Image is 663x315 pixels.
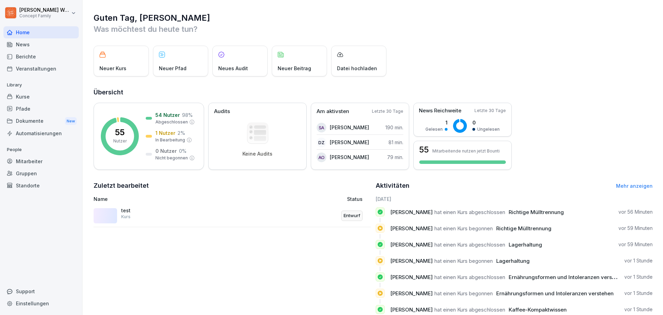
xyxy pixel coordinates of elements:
[121,214,131,220] p: Kurs
[65,117,77,125] div: New
[432,148,500,154] p: Mitarbeitende nutzen jetzt Bounti
[177,129,185,137] p: 2 %
[496,290,614,297] span: Ernährungsformen und Intoleranzen verstehen
[434,306,505,313] span: hat einen Kurs abgeschlossen
[94,24,653,35] p: Was möchtest du heute tun?
[330,139,369,146] p: [PERSON_NAME]
[419,146,429,154] h3: 55
[121,207,190,214] p: test
[3,38,79,50] a: News
[155,137,185,143] p: In Bearbeitung
[390,258,433,264] span: [PERSON_NAME]
[618,209,653,215] p: vor 56 Minuten
[344,212,360,219] p: Entwurf
[155,129,175,137] p: 1 Nutzer
[434,274,505,280] span: hat einen Kurs abgeschlossen
[3,91,79,103] div: Kurse
[3,297,79,309] a: Einstellungen
[616,183,653,189] a: Mehr anzeigen
[94,205,371,227] a: testKursEntwurf
[387,154,403,161] p: 79 min.
[94,12,653,24] h1: Guten Tag, [PERSON_NAME]
[624,257,653,264] p: vor 1 Stunde
[477,126,500,132] p: Ungelesen
[474,108,506,114] p: Letzte 30 Tage
[19,13,70,18] p: Concept Family
[419,107,461,115] p: News Reichweite
[434,209,505,215] span: hat einen Kurs abgeschlossen
[509,306,567,313] span: Kaffee-Kompaktwissen
[317,138,326,147] div: DZ
[3,144,79,155] p: People
[3,115,79,128] a: DokumenteNew
[3,155,79,167] a: Mitarbeiter
[182,111,193,119] p: 98 %
[509,241,542,248] span: Lagerhaltung
[3,26,79,38] a: Home
[155,155,188,161] p: Nicht begonnen
[19,7,70,13] p: [PERSON_NAME] Weichsel
[317,152,326,162] div: AO
[179,147,186,155] p: 0 %
[94,181,371,191] h2: Zuletzt bearbeitet
[624,290,653,297] p: vor 1 Stunde
[376,181,410,191] h2: Aktivitäten
[372,108,403,114] p: Letzte 30 Tage
[3,50,79,63] a: Berichte
[390,290,433,297] span: [PERSON_NAME]
[390,241,433,248] span: [PERSON_NAME]
[330,124,369,131] p: [PERSON_NAME]
[425,126,443,132] p: Gelesen
[94,195,267,203] p: Name
[496,258,530,264] span: Lagerhaltung
[434,241,505,248] span: hat einen Kurs abgeschlossen
[3,115,79,128] div: Dokumente
[3,179,79,192] a: Standorte
[113,138,127,144] p: Nutzer
[242,151,272,157] p: Keine Audits
[390,209,433,215] span: [PERSON_NAME]
[347,195,363,203] p: Status
[317,108,349,115] p: Am aktivsten
[472,119,500,126] p: 0
[3,80,79,91] p: Library
[115,128,125,137] p: 55
[159,65,186,72] p: Neuer Pfad
[388,139,403,146] p: 81 min.
[3,167,79,179] a: Gruppen
[3,103,79,115] a: Pfade
[624,306,653,313] p: vor 1 Stunde
[218,65,248,72] p: Neues Audit
[434,290,493,297] span: hat einen Kurs begonnen
[3,285,79,297] div: Support
[155,119,188,125] p: Abgeschlossen
[434,225,493,232] span: hat einen Kurs begonnen
[385,124,403,131] p: 190 min.
[214,108,230,115] p: Audits
[376,195,653,203] h6: [DATE]
[496,225,551,232] span: Richtige Mülltrennung
[99,65,126,72] p: Neuer Kurs
[624,274,653,280] p: vor 1 Stunde
[3,63,79,75] a: Veranstaltungen
[317,123,326,132] div: SA
[390,225,433,232] span: [PERSON_NAME]
[509,209,564,215] span: Richtige Mülltrennung
[618,225,653,232] p: vor 59 Minuten
[425,119,448,126] p: 1
[509,274,626,280] span: Ernährungsformen und Intoleranzen verstehen
[390,274,433,280] span: [PERSON_NAME]
[330,154,369,161] p: [PERSON_NAME]
[3,127,79,139] a: Automatisierungen
[390,306,433,313] span: [PERSON_NAME]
